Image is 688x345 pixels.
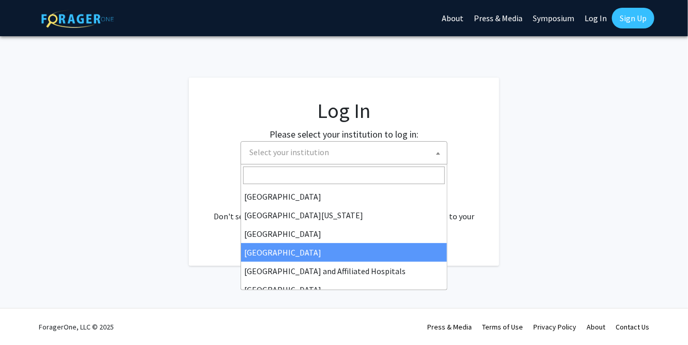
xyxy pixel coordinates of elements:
li: [GEOGRAPHIC_DATA][US_STATE] [241,206,447,224]
li: [GEOGRAPHIC_DATA] [241,280,447,299]
span: Select your institution [249,147,329,157]
li: [GEOGRAPHIC_DATA] [241,224,447,243]
a: Terms of Use [482,322,523,332]
span: Select your institution [245,142,447,163]
a: About [587,322,605,332]
a: Privacy Policy [533,322,576,332]
a: Press & Media [427,322,472,332]
img: ForagerOne Logo [41,10,114,28]
iframe: Chat [8,298,44,337]
li: [GEOGRAPHIC_DATA] [241,187,447,206]
li: [GEOGRAPHIC_DATA] [241,243,447,262]
h1: Log In [210,98,478,123]
a: Sign Up [612,8,654,28]
div: No account? . Don't see your institution? about bringing ForagerOne to your institution. [210,185,478,235]
li: [GEOGRAPHIC_DATA] and Affiliated Hospitals [241,262,447,280]
a: Contact Us [616,322,649,332]
label: Please select your institution to log in: [270,127,418,141]
div: ForagerOne, LLC © 2025 [39,309,114,345]
input: Search [243,167,445,184]
span: Select your institution [241,141,447,164]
